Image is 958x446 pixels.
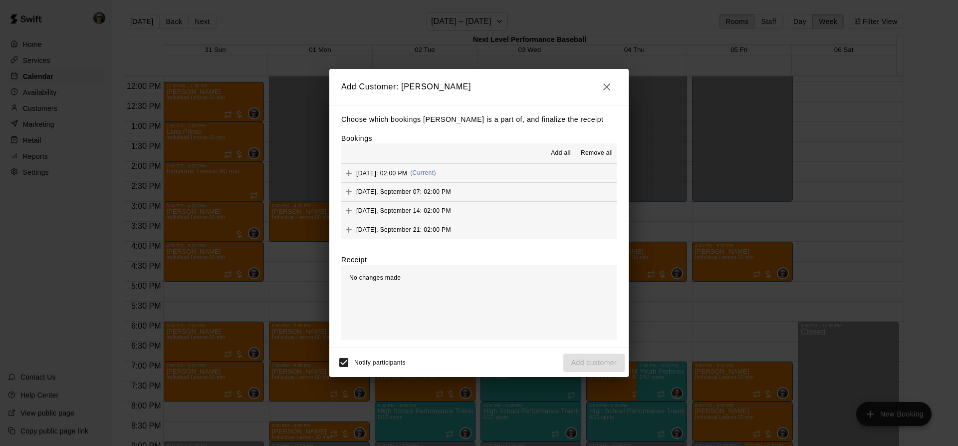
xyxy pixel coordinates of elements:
button: Add[DATE], September 07: 02:00 PM [341,183,617,201]
span: Notify participants [354,360,406,367]
span: [DATE]: 02:00 PM [356,169,407,176]
button: Remove all [577,145,617,161]
button: Add[DATE], September 14: 02:00 PM [341,202,617,220]
span: Add [341,225,356,233]
span: No changes made [349,274,401,281]
span: (Current) [410,169,436,176]
label: Receipt [341,255,367,265]
span: Add all [551,148,571,158]
span: [DATE], September 21: 02:00 PM [356,226,451,233]
span: Add [341,169,356,176]
h2: Add Customer: [PERSON_NAME] [329,69,629,105]
span: Add [341,206,356,214]
label: Bookings [341,134,372,142]
button: Add[DATE], September 21: 02:00 PM [341,220,617,239]
span: Remove all [581,148,613,158]
button: Add all [545,145,577,161]
button: Add[DATE]: 02:00 PM(Current) [341,164,617,182]
span: Add [341,188,356,195]
span: [DATE], September 14: 02:00 PM [356,207,451,214]
p: Choose which bookings [PERSON_NAME] is a part of, and finalize the receipt [341,113,617,126]
span: [DATE], September 07: 02:00 PM [356,188,451,195]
